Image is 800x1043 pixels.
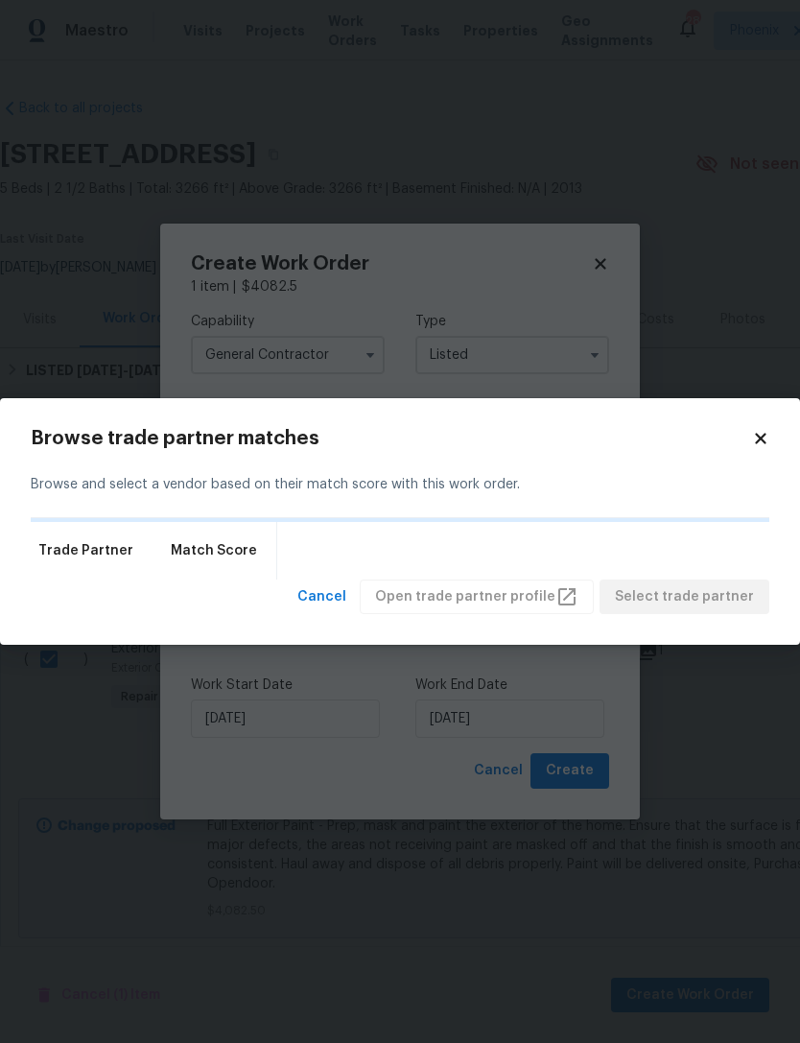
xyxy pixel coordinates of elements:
h2: Browse trade partner matches [31,429,752,448]
button: Cancel [290,580,354,615]
span: Cancel [297,585,346,609]
div: Browse and select a vendor based on their match score with this work order. [31,452,769,518]
span: Match Score [171,541,257,560]
span: Trade Partner [38,541,133,560]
